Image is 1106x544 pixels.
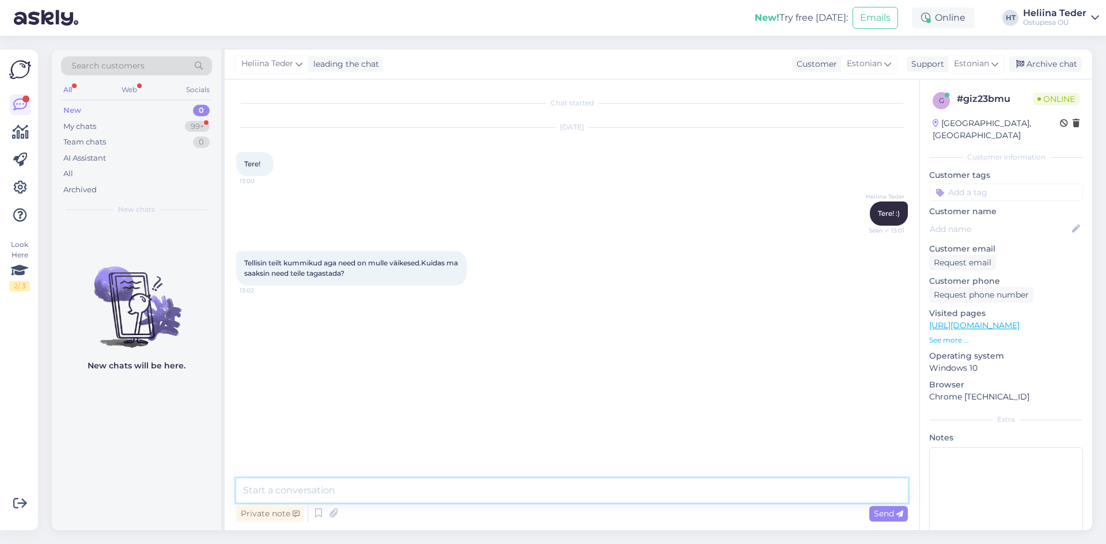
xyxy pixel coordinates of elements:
span: New chats [118,204,155,215]
span: Tellisin teilt kummikud aga need on mulle väikesed.Kuidas ma saaksin need teile tagastada? [244,258,460,277]
p: See more ... [929,335,1083,345]
div: Request phone number [929,287,1033,303]
div: Archived [63,184,97,196]
p: Windows 10 [929,362,1083,374]
div: My chats [63,121,96,132]
span: 13:02 [240,286,283,295]
p: Notes [929,432,1083,444]
div: leading the chat [309,58,379,70]
span: Heliina Teder [241,58,293,70]
div: All [63,168,73,180]
div: Try free [DATE]: [755,11,848,25]
p: Chrome [TECHNICAL_ID] [929,391,1083,403]
div: [DATE] [236,122,908,132]
div: 2 / 3 [9,281,30,291]
span: Heliina Teder [861,192,904,201]
div: Web [119,82,139,97]
div: Socials [184,82,212,97]
span: Online [1033,93,1080,105]
img: No chats [52,246,221,349]
p: Customer name [929,206,1083,218]
span: Tere! :) [878,209,900,218]
b: New! [755,12,779,23]
div: Look Here [9,239,30,291]
div: Customer information [929,152,1083,162]
div: Archive chat [1009,56,1082,72]
input: Add name [930,223,1070,235]
span: Send [874,508,903,519]
div: New [63,105,81,116]
p: Browser [929,379,1083,391]
p: New chats will be here. [88,360,185,372]
div: # giz23bmu [957,92,1033,106]
div: Extra [929,414,1083,425]
button: Emails [853,7,898,29]
span: Estonian [847,58,882,70]
span: g [939,96,944,105]
input: Add a tag [929,184,1083,201]
div: 0 [193,136,210,148]
div: Request email [929,255,996,271]
span: 13:00 [240,177,283,185]
div: AI Assistant [63,153,106,164]
span: Tere! [244,159,260,168]
img: Askly Logo [9,59,31,81]
div: 99+ [185,121,210,132]
div: Chat started [236,98,908,108]
p: Operating system [929,350,1083,362]
a: [URL][DOMAIN_NAME] [929,320,1020,330]
div: Ostupesa OÜ [1023,18,1086,27]
p: Customer phone [929,275,1083,287]
div: [GEOGRAPHIC_DATA], [GEOGRAPHIC_DATA] [933,117,1060,142]
div: Customer [792,58,837,70]
div: Online [912,7,975,28]
p: Customer tags [929,169,1083,181]
div: Team chats [63,136,106,148]
span: Estonian [954,58,989,70]
div: Heliina Teder [1023,9,1086,18]
p: Customer email [929,243,1083,255]
span: Search customers [71,60,145,72]
p: Visited pages [929,307,1083,319]
div: Private note [236,506,304,522]
div: All [61,82,74,97]
div: Support [907,58,944,70]
a: Heliina TederOstupesa OÜ [1023,9,1099,27]
div: HT [1002,10,1018,26]
div: 0 [193,105,210,116]
span: Seen ✓ 13:01 [861,226,904,235]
